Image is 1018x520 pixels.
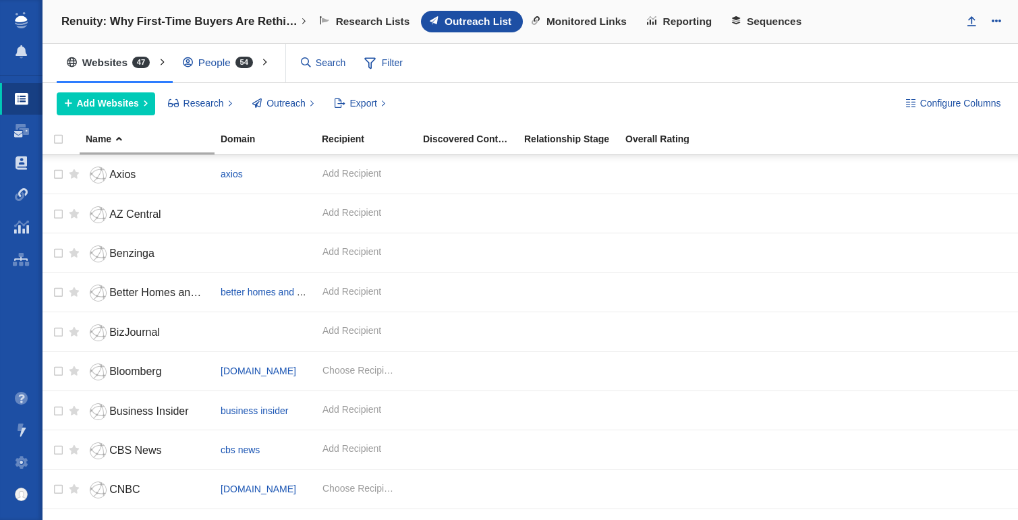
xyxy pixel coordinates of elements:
span: Outreach List [445,16,511,28]
span: Bloomberg [109,366,161,377]
div: Domain [221,134,320,144]
a: AZ Central [86,203,208,227]
span: AZ Central [109,208,161,220]
span: Benzinga [109,248,154,259]
span: Sequences [747,16,801,28]
span: Add Recipient [322,245,381,259]
span: BizJournal [109,326,160,338]
div: Relationship Stage [524,134,624,144]
span: Monitored Links [546,16,627,28]
a: Recipient [322,134,422,146]
a: Sequences [723,11,813,32]
a: Domain [221,134,320,146]
a: axios [221,169,243,179]
span: Add Websites [77,96,139,111]
a: Name [86,134,219,146]
img: buzzstream_logo_iconsimple.png [15,12,27,28]
a: [DOMAIN_NAME] [221,484,296,494]
a: business insider [221,405,288,416]
div: Recipient [322,134,422,144]
a: CBS News [86,439,208,463]
span: Choose Recipient [322,364,394,378]
span: Add Recipient [322,442,381,456]
span: Business Insider [109,405,188,417]
span: CNBC [109,484,140,495]
a: Better Homes and Gardens [86,281,208,305]
span: Add Recipient [322,167,381,181]
a: Discovered Contact Info [423,134,523,146]
a: [DOMAIN_NAME] [221,366,296,376]
span: Axios [109,169,136,180]
button: Configure Columns [898,92,1009,115]
input: Search [295,51,352,75]
span: Filter [357,51,411,76]
span: CBS News [109,444,161,456]
span: Add Recipient [322,206,381,220]
span: Add Recipient [322,324,381,338]
a: cbs news [221,444,260,455]
span: Choose Recipient [322,482,394,496]
a: Reporting [638,11,723,32]
span: Research Lists [336,16,410,28]
a: Overall Rating [625,134,725,146]
h4: Renuity: Why First-Time Buyers Are Rethinking the Starter Home [61,15,298,28]
span: Research [183,96,224,111]
span: Reporting [663,16,712,28]
img: default_avatar.png [15,488,28,501]
span: Export [350,96,377,111]
span: Outreach [266,96,306,111]
a: Research Lists [311,11,421,32]
a: CNBC [86,478,208,502]
button: Outreach [245,92,322,115]
button: Research [160,92,240,115]
a: Monitored Links [523,11,638,32]
span: Add Recipient [322,285,381,299]
div: People [173,47,269,78]
span: Add Recipient [322,403,381,417]
div: Name [86,134,219,144]
button: Export [327,92,393,115]
span: Better Homes and Gardens [109,287,241,298]
span: Configure Columns [920,96,1001,111]
a: Bloomberg [86,360,208,384]
a: BizJournal [86,321,208,345]
a: Benzinga [86,242,208,266]
button: Add Websites [57,92,155,115]
a: Business Insider [86,400,208,424]
span: 54 [235,57,253,68]
a: Outreach List [421,11,523,32]
div: Overall Rating [625,134,725,144]
a: Relationship Stage [524,134,624,146]
div: Suggested Profile Info [423,134,523,144]
a: Axios [86,163,208,187]
a: better homes and gardens [221,287,331,297]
